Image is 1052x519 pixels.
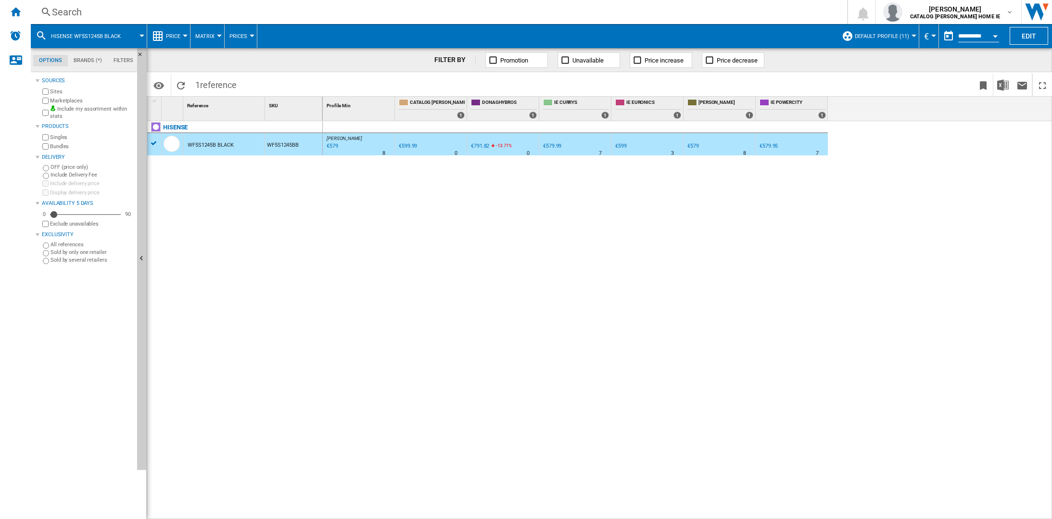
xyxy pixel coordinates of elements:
[541,97,611,121] div: IE CURRYS 1 offers sold by IE CURRYS
[542,141,561,151] div: €579.99
[626,99,681,107] span: IE EURONICS
[195,33,215,39] span: Matrix
[40,211,48,218] div: 0
[434,55,475,65] div: FILTER BY
[924,24,934,48] button: €
[855,33,909,39] span: Default profile (11)
[673,112,681,119] div: 1 offers sold by IE EURONICS
[469,141,489,151] div: €791.82
[529,112,537,119] div: 1 offers sold by DONAGHYBROS
[758,97,828,121] div: IE POWERCITY 1 offers sold by IE POWERCITY
[614,141,627,151] div: €599
[163,122,188,133] div: Click to filter on that brand
[910,13,1000,20] b: CATALOG [PERSON_NAME] HOME IE
[455,149,457,158] div: Delivery Time : 0 day
[397,141,417,151] div: €599.99
[496,143,508,148] span: -13.71
[43,250,49,256] input: Sold by only one retailer
[327,103,351,108] span: Profile Min
[137,48,149,65] button: Hide
[123,211,133,218] div: 90
[558,52,620,68] button: Unavailable
[50,220,133,228] label: Exclude unavailables
[760,143,778,149] div: €579.95
[166,33,180,39] span: Price
[50,189,133,196] label: Display delivery price
[108,55,139,66] md-tab-item: Filters
[68,55,108,66] md-tab-item: Brands (*)
[883,2,902,22] img: profile.jpg
[500,57,528,64] span: Promotion
[43,173,49,179] input: Include Delivery Fee
[185,97,265,112] div: Sort None
[171,74,190,96] button: Reload
[51,24,130,48] button: HISENSE WF5S1245B BLACK
[51,249,133,256] label: Sold by only one retailer
[42,77,133,85] div: Sources
[50,88,133,95] label: Sites
[51,33,121,39] span: HISENSE WF5S1245B BLACK
[613,97,683,121] div: IE EURONICS 1 offers sold by IE EURONICS
[495,141,501,153] i: %
[572,57,604,64] span: Unavailable
[267,97,322,112] div: Sort None
[42,107,49,119] input: Include my assortment within stats
[52,5,822,19] div: Search
[615,143,627,149] div: €599
[50,97,133,104] label: Marketplaces
[1033,74,1052,96] button: Maximize
[50,180,133,187] label: Include delivery price
[685,97,755,121] div: [PERSON_NAME] 1 offers sold by IE HARVEY NORMAN
[671,149,674,158] div: Delivery Time : 3 days
[164,97,183,112] div: Sort None
[43,258,49,264] input: Sold by several retailers
[50,143,133,150] label: Bundles
[229,33,247,39] span: Prices
[42,89,49,95] input: Sites
[527,149,530,158] div: Delivery Time : 0 day
[702,52,764,68] button: Price decrease
[758,141,778,151] div: €579.95
[50,105,133,120] label: Include my assortment within stats
[645,57,684,64] span: Price increase
[554,99,609,107] span: IE CURRYS
[325,141,338,151] div: Last updated : Monday, 25 August 2025 23:00
[42,134,49,140] input: Singles
[816,149,819,158] div: Delivery Time : 7 days
[686,141,699,151] div: €579
[50,134,133,141] label: Singles
[229,24,252,48] button: Prices
[269,103,278,108] span: SKU
[543,143,561,149] div: €579.99
[190,74,241,94] span: 1
[924,31,929,41] span: €
[200,80,237,90] span: reference
[687,143,699,149] div: €579
[919,24,939,48] md-menu: Currency
[910,4,1000,14] span: [PERSON_NAME]
[51,171,133,178] label: Include Delivery Fee
[43,165,49,171] input: OFF (price only)
[974,74,993,96] button: Bookmark this report
[818,112,826,119] div: 1 offers sold by IE POWERCITY
[187,103,208,108] span: Reference
[397,97,467,121] div: CATALOG [PERSON_NAME] HOME IE 1 offers sold by CATALOG GOWAN HOME IE
[399,143,417,149] div: €599.99
[267,97,322,112] div: SKU Sort None
[746,112,753,119] div: 1 offers sold by IE HARVEY NORMAN
[152,24,185,48] div: Price
[382,149,385,158] div: Delivery Time : 8 days
[485,52,548,68] button: Promotion
[195,24,219,48] div: Matrix
[43,242,49,249] input: All references
[771,99,826,107] span: IE POWERCITY
[36,24,142,48] div: HISENSE WF5S1245B BLACK
[149,76,168,94] button: Options
[842,24,914,48] div: Default profile (11)
[51,164,133,171] label: OFF (price only)
[599,149,602,158] div: Delivery Time : 7 days
[42,98,49,104] input: Marketplaces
